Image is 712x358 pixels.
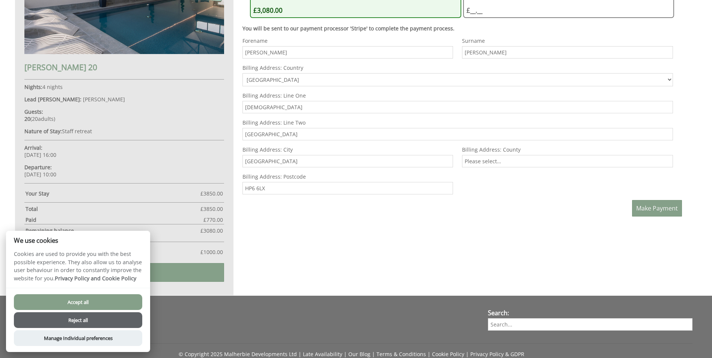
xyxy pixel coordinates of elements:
input: e.g. Yeovil [242,155,453,167]
a: Our Blog [348,350,370,358]
span: 20 [32,115,38,122]
span: 770.00 [206,216,223,223]
strong: Nights: [24,83,42,90]
label: Billing Address: County [462,146,673,153]
input: Search... [488,318,692,331]
strong: Guests: [24,108,43,115]
span: £ [200,205,223,212]
label: Billing Address: Postcode [242,173,453,180]
h3: Search: [488,309,692,317]
p: [DATE] 10:00 [24,164,224,178]
strong: 20 [24,115,30,122]
input: Surname [462,46,673,59]
label: Billing Address: Line Two [242,119,673,126]
span: | [428,350,431,358]
input: e.g. Two Many House [242,101,673,113]
span: 3850.00 [203,205,223,212]
span: £ [200,227,223,234]
p: Staff retreat [24,128,224,135]
label: Billing Address: City [242,146,453,153]
button: Manage Individual preferences [14,330,142,346]
a: [PERSON_NAME] 20 [24,48,224,72]
button: Reject all [14,312,142,328]
span: adult [32,115,54,122]
input: e.g. Somerset [462,155,673,167]
a: Cookie Policy [432,350,464,358]
p: [DATE] 16:00 [24,144,224,158]
a: Late Availability [303,350,342,358]
span: Make Payment [636,204,678,212]
strong: Your Stay [26,190,200,197]
span: 3080.00 [203,227,223,234]
span: | [466,350,469,358]
span: s [51,115,54,122]
span: 3850.00 [203,190,223,197]
strong: Total [26,205,200,212]
h2: We use cookies [6,237,150,244]
strong: Remaining balance [26,227,200,234]
strong: Departure: [24,164,52,171]
span: £ [200,248,223,256]
input: Forename [242,46,453,59]
span: [PERSON_NAME] [83,96,125,103]
label: Surname [462,37,673,44]
h2: [PERSON_NAME] 20 [24,62,224,72]
p: Cookies are used to provide you with the best possible experience. They also allow us to analyse ... [6,250,150,288]
span: | [298,350,301,358]
strong: Nature of Stay: [24,128,62,135]
p: 4 nights [24,83,224,90]
span: £ [203,216,223,223]
span: ( ) [24,115,55,122]
label: Forename [242,37,453,44]
strong: You will be sent to our payment processor 'Stripe' to complete the payment process. [242,25,455,32]
label: Billing Address: Country [242,64,673,71]
input: e.g. BA22 8WA [242,182,453,194]
label: Billing Address: Line One [242,92,673,99]
strong: Arrival: [24,144,42,151]
button: Accept all [14,294,142,310]
button: Make Payment [632,200,682,217]
h3: Connect with us: [11,312,474,320]
strong: Lead [PERSON_NAME]: [24,96,81,103]
a: Terms & Conditions [376,350,426,358]
span: | [372,350,375,358]
a: Privacy Policy & GDPR [470,350,524,358]
span: | [344,350,347,358]
input: e.g. Cloudy Apple Street [242,128,673,140]
span: £ [200,190,223,197]
strong: Paid [26,216,203,223]
span: 1000.00 [203,248,223,256]
a: © Copyright 2025 Malherbie Developments Ltd [179,350,297,358]
a: Privacy Policy and Cookie Policy [55,275,136,282]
